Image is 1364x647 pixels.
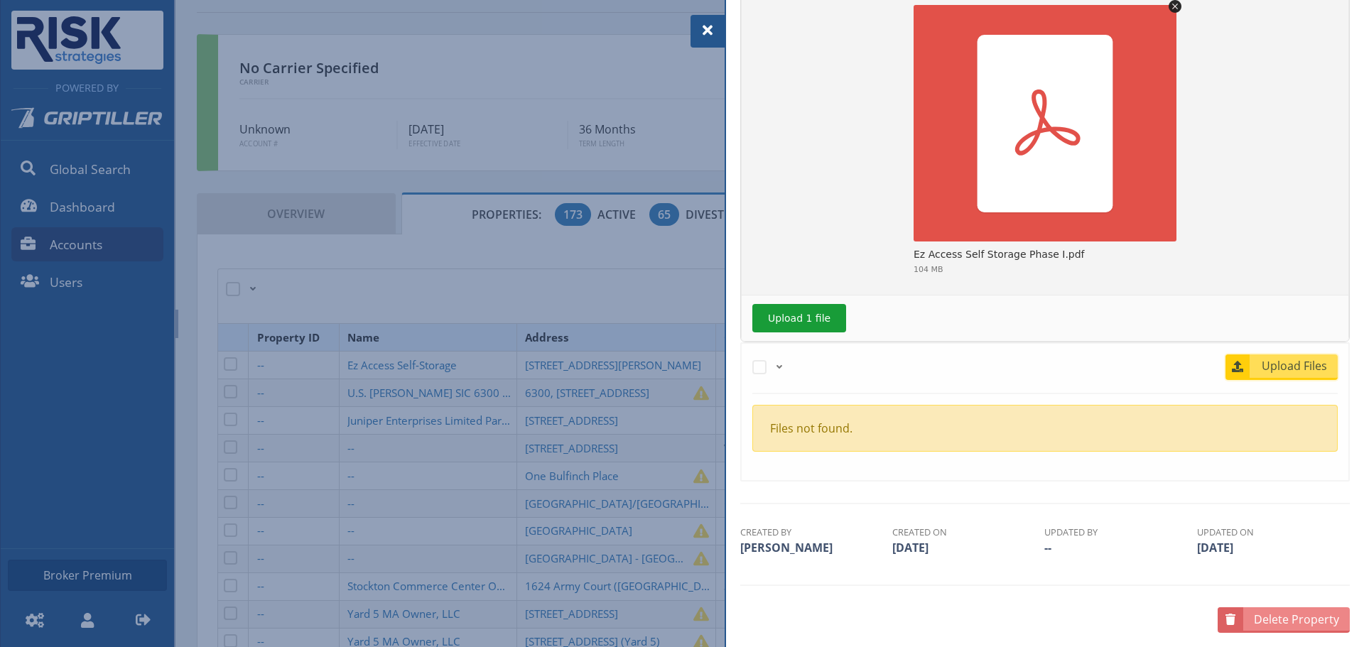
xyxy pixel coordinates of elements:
[770,420,1320,437] div: Files not found.
[1197,526,1346,539] th: Updated On
[1197,539,1346,556] td: [DATE]
[914,266,943,273] div: 104 MB
[1044,539,1193,556] td: --
[1225,354,1338,380] a: Upload Files
[1252,357,1338,374] span: Upload Files
[1044,526,1193,539] th: Updated By
[740,539,889,556] td: [PERSON_NAME]
[914,248,1085,262] div: Ez Access Self Storage Phase I.pdf
[1245,611,1350,628] span: Delete Property
[892,539,1041,556] td: [DATE]
[1218,607,1350,633] a: Delete Property
[892,526,1041,539] th: Created On
[752,304,846,332] button: Upload 1 file
[740,526,889,539] th: Created By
